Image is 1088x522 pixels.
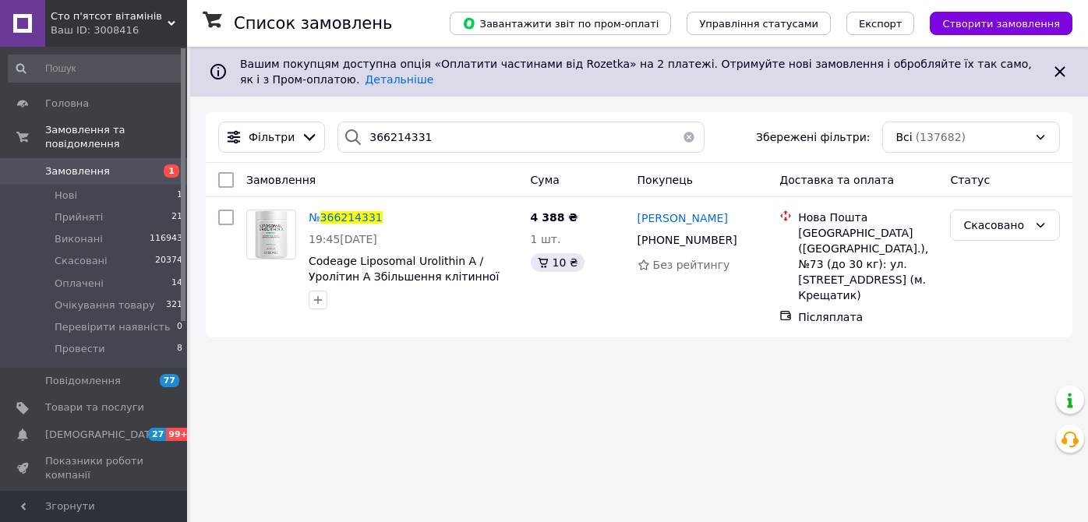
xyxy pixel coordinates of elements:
img: Фото товару [255,210,288,259]
div: [PHONE_NUMBER] [634,229,740,251]
button: Експорт [846,12,915,35]
span: Cума [531,174,560,186]
button: Управління статусами [687,12,831,35]
span: 8 [177,342,182,356]
span: 20374 [155,254,182,268]
span: Замовлення та повідомлення [45,123,187,151]
span: 77 [160,374,179,387]
div: Нова Пошта [798,210,938,225]
span: Замовлення [246,174,316,186]
span: 27 [148,428,166,441]
div: Післяплата [798,309,938,325]
span: Вашим покупцям доступна опція «Оплатити частинами від Rozetka» на 2 платежі. Отримуйте нові замов... [240,58,1032,86]
span: 0 [177,320,182,334]
span: Покупець [638,174,693,186]
span: 19:45[DATE] [309,233,377,245]
span: 21 [171,210,182,224]
span: Експорт [859,18,903,30]
button: Очистить [673,122,705,153]
span: Статус [950,174,990,186]
a: Детальніше [365,73,433,86]
span: Збережені фільтри: [756,129,870,145]
span: 14 [171,277,182,291]
span: Головна [45,97,89,111]
span: Скасовані [55,254,108,268]
span: (137682) [916,131,966,143]
h1: Список замовлень [234,14,392,33]
span: Прийняті [55,210,103,224]
span: Провести [55,342,105,356]
input: Пошук [8,55,184,83]
span: Створити замовлення [942,18,1060,30]
div: Ваш ID: 3008416 [51,23,187,37]
span: Товари та послуги [45,400,144,414]
span: Повідомлення [45,374,121,388]
span: Cто п'ятсот вітамінів [51,9,168,23]
span: Замовлення [45,164,110,178]
span: Очікування товару [55,298,155,312]
span: Оплачені [55,277,104,291]
div: Скасовано [963,217,1028,234]
div: [GEOGRAPHIC_DATA] ([GEOGRAPHIC_DATA].), №73 (до 30 кг): ул. [STREET_ADDRESS] (м. Крещатик) [798,225,938,303]
a: [PERSON_NAME] [638,210,728,226]
span: 321 [166,298,182,312]
span: 4 388 ₴ [531,211,578,224]
span: № [309,211,320,224]
span: Виконані [55,232,103,246]
span: Завантажити звіт по пром-оплаті [462,16,659,30]
span: Всі [895,129,912,145]
span: Без рейтингу [653,259,730,271]
span: 366214331 [320,211,383,224]
a: №366214331 [309,211,383,224]
span: 116943 [150,232,182,246]
a: Codeage Liposomal Urolithin A / Уролітин A Збільшення клітинної енергії 60 капсул [309,255,499,298]
span: 1 [177,189,182,203]
span: Доставка та оплата [779,174,894,186]
span: Фільтри [249,129,295,145]
span: 1 шт. [531,233,561,245]
span: 1 [164,164,179,178]
span: 99+ [166,428,192,441]
span: Нові [55,189,77,203]
input: Пошук за номером замовлення, ПІБ покупця, номером телефону, Email, номером накладної [337,122,705,153]
div: 10 ₴ [531,253,585,272]
span: Перевірити наявність [55,320,171,334]
a: Фото товару [246,210,296,259]
span: [PERSON_NAME] [638,212,728,224]
a: Створити замовлення [914,16,1072,29]
span: [DEMOGRAPHIC_DATA] [45,428,161,442]
button: Завантажити звіт по пром-оплаті [450,12,671,35]
button: Створити замовлення [930,12,1072,35]
span: Показники роботи компанії [45,454,144,482]
span: Управління статусами [699,18,818,30]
